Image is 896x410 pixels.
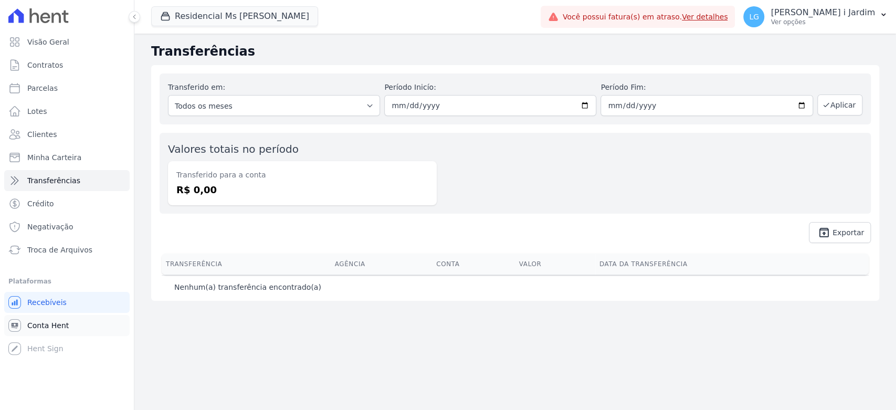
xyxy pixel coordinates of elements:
label: Período Fim: [600,82,813,93]
th: Valor [515,254,595,275]
span: Você possui fatura(s) em atraso. [563,12,728,23]
th: Data da Transferência [595,254,847,275]
a: Conta Hent [4,315,130,336]
th: Agência [331,254,432,275]
a: Recebíveis [4,292,130,313]
a: Contratos [4,55,130,76]
dd: R$ 0,00 [176,183,428,197]
dt: Transferido para a conta [176,170,428,181]
a: Clientes [4,124,130,145]
span: Parcelas [27,83,58,93]
label: Período Inicío: [384,82,596,93]
span: Crédito [27,198,54,209]
a: Negativação [4,216,130,237]
span: Minha Carteira [27,152,81,163]
span: Troca de Arquivos [27,245,92,255]
button: LG [PERSON_NAME] i Jardim Ver opções [735,2,896,31]
a: Parcelas [4,78,130,99]
a: Ver detalhes [682,13,728,21]
label: Valores totais no período [168,143,299,155]
span: Conta Hent [27,320,69,331]
span: Visão Geral [27,37,69,47]
a: Crédito [4,193,130,214]
div: Plataformas [8,275,125,288]
a: Lotes [4,101,130,122]
a: Troca de Arquivos [4,239,130,260]
a: Transferências [4,170,130,191]
span: Transferências [27,175,80,186]
h2: Transferências [151,42,879,61]
span: Negativação [27,222,73,232]
span: LG [749,13,759,20]
button: Residencial Ms [PERSON_NAME] [151,6,318,26]
span: Recebíveis [27,297,67,308]
th: Conta [432,254,515,275]
p: Ver opções [771,18,875,26]
button: Aplicar [817,94,862,115]
th: Transferência [162,254,331,275]
a: Visão Geral [4,31,130,52]
p: [PERSON_NAME] i Jardim [771,7,875,18]
span: Exportar [832,229,864,236]
span: Clientes [27,129,57,140]
i: unarchive [818,226,830,239]
span: Lotes [27,106,47,117]
p: Nenhum(a) transferência encontrado(a) [174,282,321,292]
label: Transferido em: [168,83,225,91]
a: Minha Carteira [4,147,130,168]
span: Contratos [27,60,63,70]
a: unarchive Exportar [809,222,871,243]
